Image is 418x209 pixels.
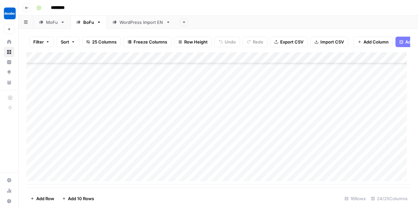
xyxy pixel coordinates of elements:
img: Docebo Logo [4,8,16,19]
a: Your Data [4,77,14,88]
button: Help + Support [4,196,14,206]
a: BoFu [71,16,107,29]
button: Import CSV [310,37,348,47]
a: Insights [4,57,14,67]
a: WordPress Import EN [107,16,176,29]
button: Undo [215,37,240,47]
button: Row Height [174,37,212,47]
div: BoFu [83,19,94,26]
button: 25 Columns [82,37,121,47]
span: Add Row [36,195,54,202]
span: Redo [253,39,263,45]
button: Workspace: Docebo [4,5,14,22]
button: Export CSV [270,37,308,47]
span: Filter [33,39,44,45]
button: Add Row [26,193,58,204]
a: Opportunities [4,67,14,78]
span: Add Column [363,39,389,45]
a: MoFu [33,16,71,29]
a: Browse [4,47,14,57]
span: Sort [61,39,69,45]
button: Freeze Columns [123,37,171,47]
span: Export CSV [280,39,303,45]
button: Redo [243,37,267,47]
span: Undo [225,39,236,45]
span: Freeze Columns [134,39,167,45]
span: 25 Columns [92,39,117,45]
a: Home [4,37,14,47]
span: Row Height [184,39,208,45]
button: Add Column [353,37,393,47]
a: Settings [4,175,14,185]
a: Usage [4,185,14,196]
span: Import CSV [320,39,344,45]
span: Add 10 Rows [68,195,94,202]
div: WordPress Import EN [120,19,163,26]
button: Add 10 Rows [58,193,98,204]
div: 24/25 Columns [368,193,410,204]
button: Sort [56,37,79,47]
button: Filter [29,37,54,47]
div: 16 Rows [342,193,368,204]
div: MoFu [46,19,58,26]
